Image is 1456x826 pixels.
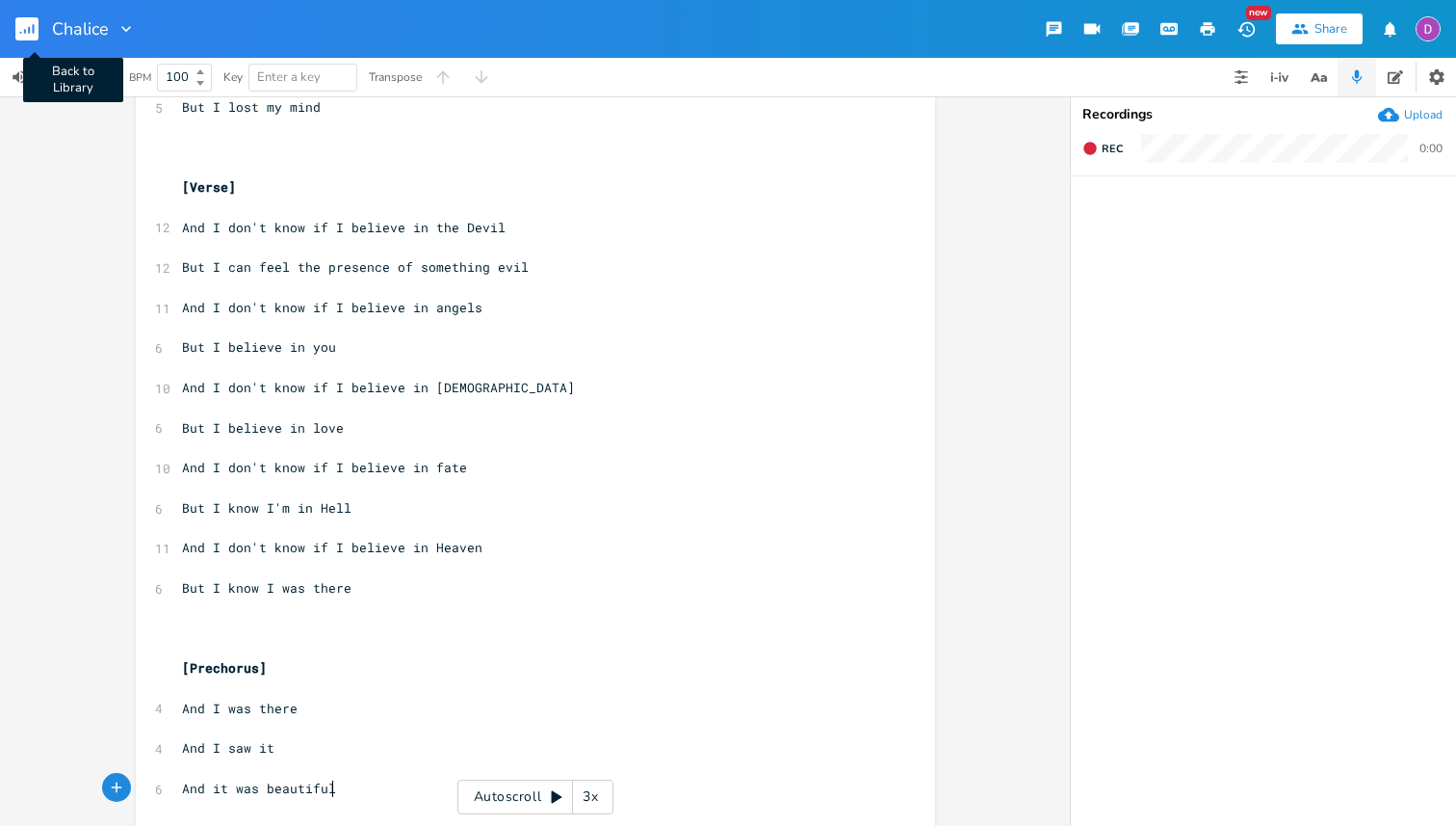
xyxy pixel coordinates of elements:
span: But I know I'm in Hell [182,499,351,517]
span: Chalice [52,20,109,38]
span: Enter a key [257,68,321,86]
span: But I can feel the presence of something evil [182,258,529,276]
div: Upload [1404,107,1443,122]
span: [Verse] [182,178,236,196]
div: Recordings [1082,108,1444,121]
button: Upload [1378,104,1443,125]
span: But I lost my mind [182,98,321,116]
div: 3x [573,780,608,814]
span: And I don't know if I believe in angels [182,299,482,316]
div: Autoscroll [457,780,613,814]
span: And I saw it [182,739,274,757]
span: And I don't know if I believe in the Devil [182,219,506,236]
span: But I know I was there [182,579,351,597]
span: And I don't know if I believe in Heaven [182,539,482,556]
span: But I believe in love [182,419,344,437]
span: [Prechorus] [182,659,267,677]
button: Back to Library [15,6,54,52]
div: BPM [129,72,151,83]
div: Key [223,71,243,83]
span: Rec [1102,142,1123,156]
span: And I don't know if I believe in [DEMOGRAPHIC_DATA] [182,379,575,396]
div: Transpose [369,71,422,83]
div: New [1246,6,1271,20]
span: And I was there [182,700,298,717]
img: Dylan [1416,16,1441,41]
span: But I believe in you [182,338,336,356]
div: 0:00 [1419,143,1443,154]
button: Rec [1075,133,1131,164]
span: And I don't know if I believe in fate [182,459,467,476]
button: Share [1276,13,1363,44]
button: New [1227,12,1265,46]
div: Share [1314,20,1347,38]
span: And it was beautiful [182,780,336,797]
